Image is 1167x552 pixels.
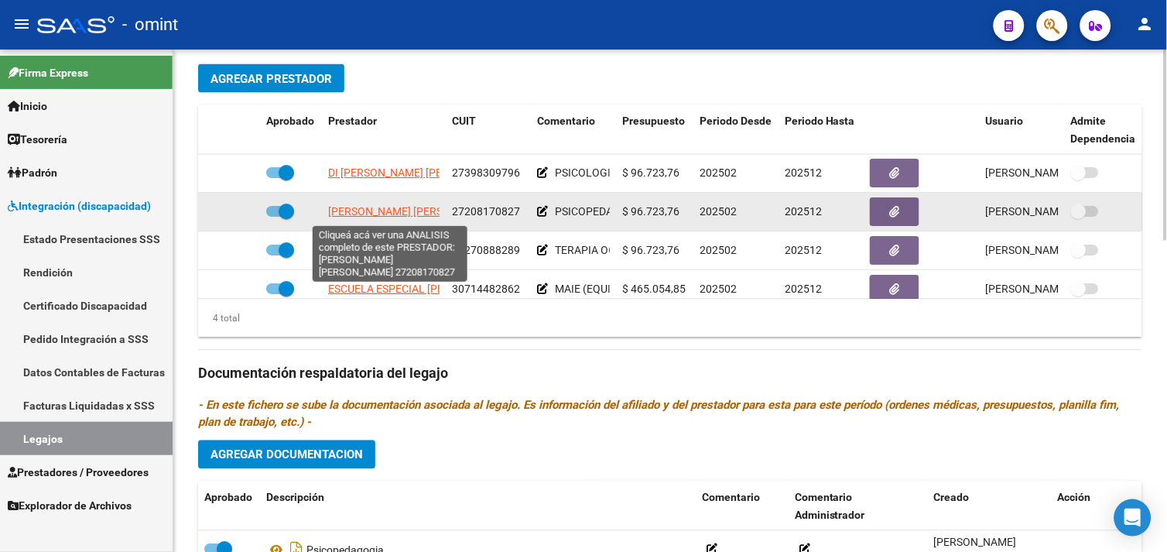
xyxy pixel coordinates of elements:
mat-icon: person [1136,15,1155,33]
span: $ 96.723,76 [622,167,679,180]
datatable-header-cell: CUIT [446,105,531,156]
span: Acción [1058,492,1091,504]
span: CUIT [452,115,476,128]
span: 30714482862 [452,283,520,296]
span: Agregar Prestador [210,72,332,86]
datatable-header-cell: Comentario Administrador [789,482,928,533]
span: Aprobado [204,492,252,504]
datatable-header-cell: Prestador [322,105,446,156]
mat-icon: menu [12,15,31,33]
span: $ 96.723,76 [622,206,679,218]
span: MAIE (EQUIPO) [555,283,629,296]
datatable-header-cell: Aprobado [198,482,260,533]
span: [PERSON_NAME] [PERSON_NAME] [328,206,496,218]
datatable-header-cell: Comentario [696,482,789,533]
div: Open Intercom Messenger [1114,499,1152,537]
span: [PERSON_NAME] [934,537,1017,549]
datatable-header-cell: Creado [928,482,1052,533]
span: $ 96.723,76 [622,245,679,257]
datatable-header-cell: Periodo Hasta [779,105,864,156]
span: PSICOLOGIA [555,167,618,180]
button: Agregar Documentacion [198,441,375,469]
span: Explorador de Archivos [8,497,132,514]
span: 202502 [700,283,737,296]
span: 202502 [700,167,737,180]
span: Integración (discapacidad) [8,197,151,214]
span: 27208170827 [452,206,520,218]
span: Creado [934,492,970,504]
span: Prestador [328,115,377,128]
button: Agregar Prestador [198,64,344,93]
span: 202512 [785,167,822,180]
span: Tesorería [8,131,67,148]
datatable-header-cell: Presupuesto [616,105,693,156]
span: [PERSON_NAME] [DATE] [986,283,1107,296]
span: 27398309796 [452,167,520,180]
span: Comentario [702,492,760,504]
h3: Documentación respaldatoria del legajo [198,363,1142,385]
div: 4 total [198,310,240,327]
span: Admite Dependencia [1071,115,1136,146]
span: [PERSON_NAME] [DATE] [986,167,1107,180]
datatable-header-cell: Periodo Desde [693,105,779,156]
span: Padrón [8,164,57,181]
span: DI [PERSON_NAME] [PERSON_NAME] [328,167,508,180]
span: Descripción [266,492,324,504]
span: PSICOPEDAGOGIA [555,206,646,218]
span: Agregar Documentacion [210,448,363,462]
span: [PERSON_NAME] [DATE] [986,245,1107,257]
span: - omint [122,8,178,42]
i: - En este fichero se sube la documentación asociada al legajo. Es información del afiliado y del ... [198,399,1120,430]
span: TERAPIA OCUPACIONAL [555,245,674,257]
datatable-header-cell: Usuario [980,105,1065,156]
span: Periodo Desde [700,115,772,128]
span: Comentario [537,115,595,128]
datatable-header-cell: Admite Dependencia [1065,105,1150,156]
span: 202512 [785,283,822,296]
span: Aprobado [266,115,314,128]
span: Firma Express [8,64,88,81]
span: 27270888289 [452,245,520,257]
span: Inicio [8,98,47,115]
span: 202512 [785,206,822,218]
span: Periodo Hasta [785,115,855,128]
span: 202512 [785,245,822,257]
span: [PERSON_NAME] [328,245,411,257]
span: Comentario Administrador [795,492,865,522]
span: $ 465.054,85 [622,283,686,296]
datatable-header-cell: Comentario [531,105,616,156]
span: ESCUELA ESPECIAL [PERSON_NAME] SRL [328,283,532,296]
span: [PERSON_NAME] [DATE] [986,206,1107,218]
datatable-header-cell: Aprobado [260,105,322,156]
span: Prestadores / Proveedores [8,464,149,481]
datatable-header-cell: Descripción [260,482,696,533]
span: 202502 [700,245,737,257]
span: Usuario [986,115,1024,128]
span: 202502 [700,206,737,218]
datatable-header-cell: Acción [1052,482,1129,533]
span: Presupuesto [622,115,685,128]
